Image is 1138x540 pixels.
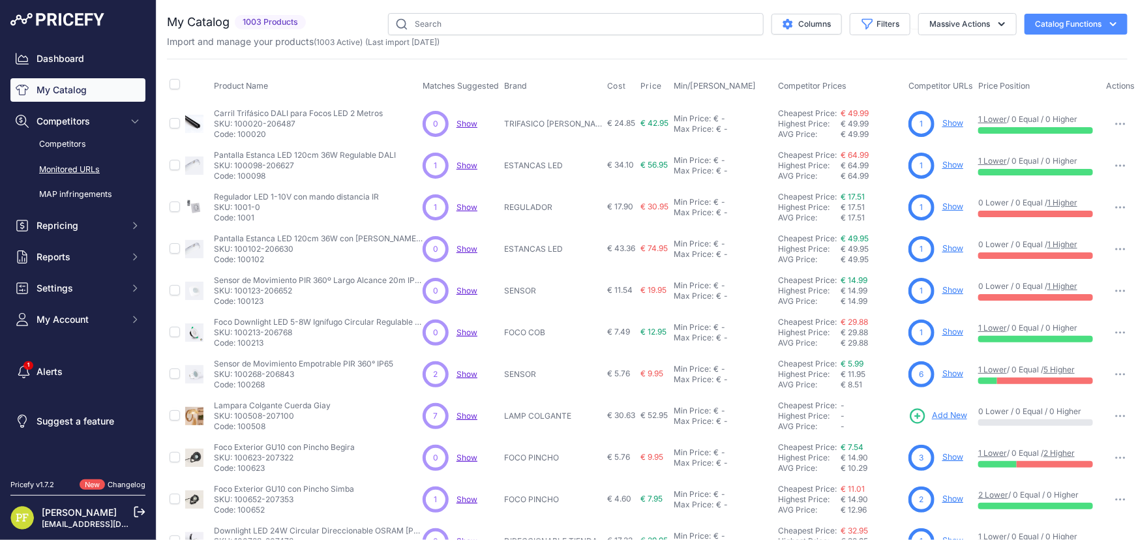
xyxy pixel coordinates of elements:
span: € 30.95 [640,202,668,211]
div: € 49.99 [841,129,903,140]
span: € 14.90 [841,453,868,462]
a: 1 Lower [978,323,1007,333]
div: Pricefy v1.7.2 [10,479,54,490]
div: Min Price: [674,406,711,416]
span: 1 [434,160,438,172]
a: € 29.88 [841,317,868,327]
div: Highest Price: [778,160,841,171]
span: € 14.99 [841,286,867,295]
div: AVG Price: [778,338,841,348]
span: - [841,411,845,421]
a: 1 Lower [978,365,1007,374]
p: Lampara Colgante Cuerda Giay [214,400,331,411]
a: Cheapest Price: [778,275,837,285]
span: 1 [920,327,923,338]
a: Cheapest Price: [778,150,837,160]
p: 0 Lower / 0 Equal / 0 Higher [978,406,1093,417]
p: Code: 100213 [214,338,423,348]
div: € [716,374,721,385]
button: Settings [10,277,145,300]
div: Min Price: [674,280,711,291]
div: € [716,124,721,134]
p: Regulador LED 1-10V con mando distancia IR [214,192,379,202]
div: Min Price: [674,239,711,249]
div: Highest Price: [778,244,841,254]
a: Show [457,369,477,379]
p: Code: 100652 [214,505,354,515]
button: Reports [10,245,145,269]
div: Highest Price: [778,411,841,421]
button: Columns [771,14,842,35]
div: - [721,458,728,468]
a: € 17.51 [841,192,865,202]
div: € [716,166,721,176]
span: € 11.54 [607,285,633,295]
p: Import and manage your products [167,35,440,48]
div: AVG Price: [778,171,841,181]
span: 1 [920,285,923,297]
a: Changelog [108,480,145,489]
div: - [719,489,725,500]
span: (Last import [DATE]) [365,37,440,47]
div: - [721,333,728,343]
span: € 52.95 [640,410,668,420]
a: Add New [908,407,967,425]
a: Suggest a feature [10,410,145,433]
a: € 64.99 [841,150,869,160]
a: € 49.95 [841,233,869,243]
span: Price Position [978,81,1030,91]
span: Brand [504,81,527,91]
div: AVG Price: [778,421,841,432]
p: Code: 100508 [214,421,331,432]
span: € 56.95 [640,160,668,170]
span: 3 [920,452,924,464]
span: 0 [433,327,438,338]
span: Competitor Prices [778,81,846,91]
p: SKU: 100102-206630 [214,244,423,254]
a: € 11.01 [841,484,865,494]
div: Min Price: [674,113,711,124]
input: Search [388,13,764,35]
p: Foco Exterior GU10 con Pincho Simba [214,484,354,494]
button: Massive Actions [918,13,1017,35]
a: € 7.54 [841,442,863,452]
span: € 43.36 [607,243,635,253]
a: Show [942,202,963,211]
div: Highest Price: [778,202,841,213]
a: € 14.99 [841,275,867,285]
p: / 0 Equal / 0 Higher [978,114,1093,125]
span: 0 [433,452,438,464]
div: € [716,416,721,427]
span: Show [457,160,477,170]
a: 5 Higher [1043,365,1075,374]
span: 6 [920,368,924,380]
span: 1 [920,118,923,130]
div: - [719,113,725,124]
a: Show [457,327,477,337]
a: € 32.95 [841,526,868,535]
span: Competitors [37,115,122,128]
p: 0 Lower / 0 Equal / [978,281,1093,292]
div: € [713,155,719,166]
div: € 10.29 [841,463,903,473]
span: 0 [433,243,438,255]
a: Show [942,160,963,170]
span: Show [457,286,477,295]
p: SKU: 100123-206652 [214,286,423,296]
span: € 11.95 [841,369,865,379]
span: Show [457,494,477,504]
div: Min Price: [674,155,711,166]
p: Pantalla Estanca LED 120cm 36W Regulable DALI [214,150,396,160]
span: € 7.49 [607,327,630,337]
a: 1 Lower [978,156,1007,166]
div: Max Price: [674,124,713,134]
span: € 5.76 [607,452,630,462]
span: Settings [37,282,122,295]
div: Highest Price: [778,286,841,296]
a: Cheapest Price: [778,526,837,535]
a: Dashboard [10,47,145,70]
p: REGULADOR [504,202,602,213]
span: € 4.60 [607,494,631,503]
a: Show [457,202,477,212]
